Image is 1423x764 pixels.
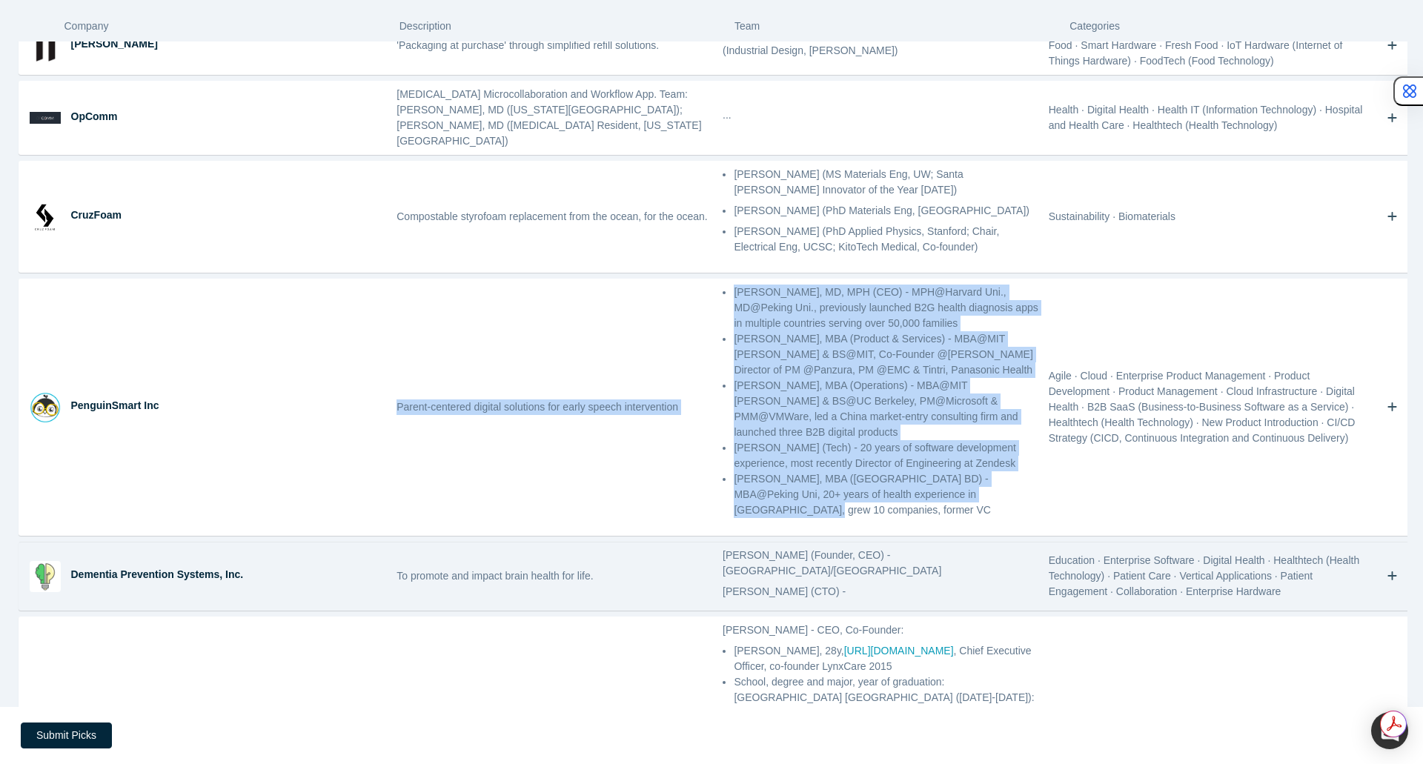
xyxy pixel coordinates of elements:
li: [PERSON_NAME] (Tech) - 20 years of software development experience, most recently Director of Eng... [734,440,1038,471]
div: Compostable styrofoam replacement from the ocean, for the ocean. [391,162,717,272]
div: Company [64,10,399,41]
div: Categories [1069,10,1404,41]
img: Purcell [30,30,61,62]
button: Bookmark [1370,17,1416,74]
img: OpComm [30,102,61,133]
div: Agile · Cloud · Enterprise Product Management · Product Development · Product Management · Cloud ... [1044,279,1370,535]
li: [PERSON_NAME], MBA (Product & Services) - MBA@MIT [PERSON_NAME] & BS@MIT, Co-Founder @[PERSON_NAM... [734,331,1038,378]
p: [PERSON_NAME] - CEO, Co-Founder: [723,622,1038,638]
button: Bookmark [1370,162,1416,272]
p: [PERSON_NAME] (CTO) - [723,584,1038,599]
button: Bookmark [1370,542,1416,610]
button: Submit Picks [21,723,112,748]
p: ... [723,107,732,123]
img: Dementia Prevention Systems, Inc. [30,561,61,592]
div: CruzFoam [71,207,387,223]
p: [PERSON_NAME] (Veteran, BSMT Cum Laude); [PERSON_NAME] (Industrial Design, [PERSON_NAME]) [723,27,1038,59]
p: [PERSON_NAME] (MS Materials Eng, UW; Santa [PERSON_NAME] Innovator of the Year [DATE]) [734,167,1038,198]
p: [PERSON_NAME] (PhD Materials Eng, [GEOGRAPHIC_DATA]) [734,203,1038,219]
img: CruzFoam [30,202,61,233]
div: 'Packaging at purchase' through simplified refill solutions. [391,17,717,74]
div: Sustainability · Biomaterials [1044,162,1370,272]
li: [PERSON_NAME], MD, MPH (CEO) - MPH@Harvard Uni., MD@Peking Uni., previously launched B2G health d... [734,285,1038,331]
li: [PERSON_NAME], MBA ([GEOGRAPHIC_DATA] BD) - MBA@Peking Uni, 20+ years of health experience in [GE... [734,471,1038,518]
p: [PERSON_NAME] (PhD Applied Physics, Stanford; Chair, Electrical Eng, UCSC; KitoTech Medical, Co-f... [734,224,1038,255]
div: Dementia Prevention Systems, Inc. [71,567,387,582]
li: [PERSON_NAME], 28y, , Chief Executive Officer, co-founder LynxCare 2015 [734,643,1038,674]
div: OpComm [71,109,387,124]
div: Description [399,10,734,41]
div: Enterprise · Hardware · IoT (Internet of Things) · Sustainability · Food · Smart Hardware · Fresh... [1044,17,1370,74]
a: [URL][DOMAIN_NAME] [844,645,954,657]
div: Parent-centered digital solutions for early speech intervention [391,279,717,535]
li: [PERSON_NAME], MBA (Operations) - MBA@MIT [PERSON_NAME] & BS@UC Berkeley, PM@Microsoft & PMM@VMWa... [734,378,1038,440]
div: PenguinSmart Inc [71,398,387,413]
div: Education · Enterprise Software · Digital Health · Healthtech (Health Technology) · Patient Care ... [1044,542,1370,610]
button: Bookmark [1370,279,1416,535]
div: Health · Digital Health · Health IT (Information Technology) · Hospital and Health Care · Healtht... [1044,82,1370,154]
p: [PERSON_NAME] (Founder, CEO) - [GEOGRAPHIC_DATA]/[GEOGRAPHIC_DATA] [723,548,1038,579]
div: Team [734,10,1069,41]
div: [MEDICAL_DATA] Microcollaboration and Workflow App. Team: [PERSON_NAME], MD ([US_STATE][GEOGRAPHI... [391,82,717,154]
div: To promote and impact brain health for life. [391,542,717,610]
button: Bookmark [1370,82,1416,154]
img: PenguinSmart Inc [30,392,61,423]
div: [PERSON_NAME] [71,36,387,52]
